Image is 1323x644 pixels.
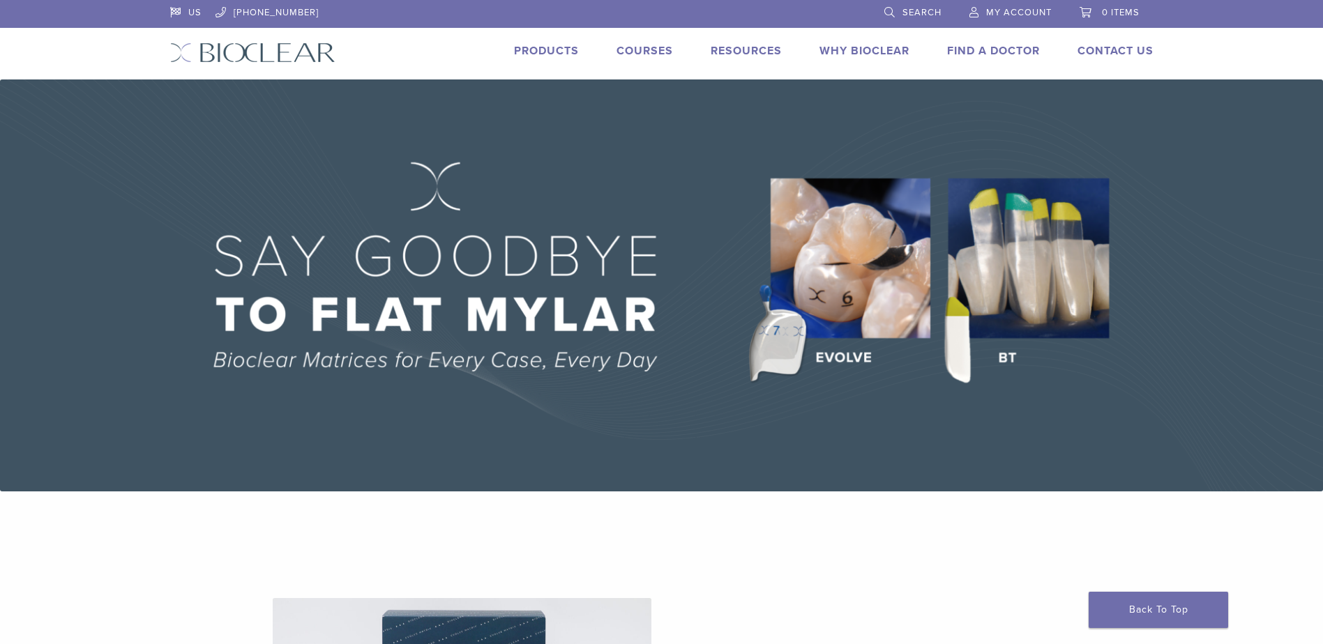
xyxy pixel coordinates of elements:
[170,43,335,63] img: Bioclear
[1089,592,1228,628] a: Back To Top
[819,44,909,58] a: Why Bioclear
[617,44,673,58] a: Courses
[1078,44,1154,58] a: Contact Us
[986,7,1052,18] span: My Account
[514,44,579,58] a: Products
[711,44,782,58] a: Resources
[902,7,942,18] span: Search
[947,44,1040,58] a: Find A Doctor
[1102,7,1140,18] span: 0 items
